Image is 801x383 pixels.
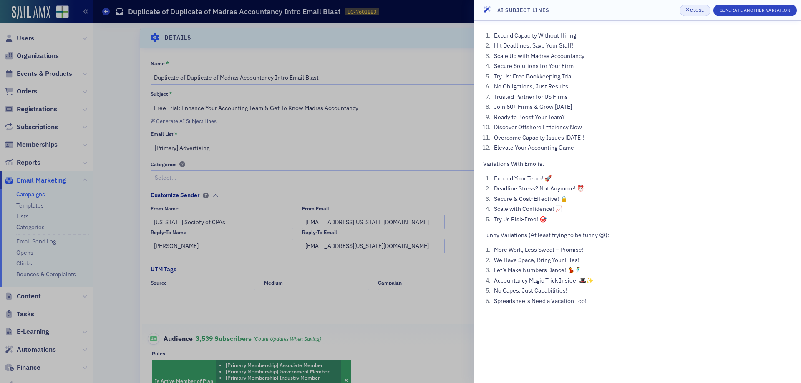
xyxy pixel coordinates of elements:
[492,103,792,111] li: Join 60+ Firms & Grow [DATE]
[492,286,792,295] li: No Capes, Just Capabilities!
[492,31,792,40] li: Expand Capacity Without Hiring
[680,5,710,16] button: Close
[492,174,792,183] li: Expand Your Team! 🚀
[492,266,792,275] li: Let’s Make Numbers Dance! 💃🕺
[492,195,792,203] li: Secure & Cost-Effective! 🔒
[492,143,792,152] li: Elevate Your Accounting Game
[492,72,792,81] li: Try Us: Free Bookkeeping Trial
[492,62,792,70] li: Secure Solutions for Your Firm
[492,123,792,132] li: Discover Offshore Efficiency Now
[492,276,792,285] li: Accountancy Magic Trick Inside! 🎩✨
[497,6,549,14] h4: AI Subject Lines
[492,133,792,142] li: Overcome Capacity Issues [DATE]!
[492,215,792,224] li: Try Us Risk-Free! 🎯
[483,231,792,240] p: Funny Variations (At least trying to be funny 😉):
[713,5,797,16] button: Generate Another Variation
[492,256,792,265] li: We Have Space, Bring Your Files!
[492,184,792,193] li: Deadline Stress? Not Anymore! ⏰
[492,52,792,60] li: Scale Up with Madras Accountancy
[492,113,792,122] li: Ready to Boost Your Team?
[690,8,704,13] div: Close
[492,205,792,213] li: Scale with Confidence! 📈
[492,93,792,101] li: Trusted Partner for US Firms
[492,41,792,50] li: Hit Deadlines, Save Your Staff!
[492,245,792,254] li: More Work, Less Sweat – Promise!
[492,297,792,305] li: Spreadsheets Need a Vacation Too!
[492,82,792,91] li: No Obligations, Just Results
[483,160,792,168] p: Variations With Emojis:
